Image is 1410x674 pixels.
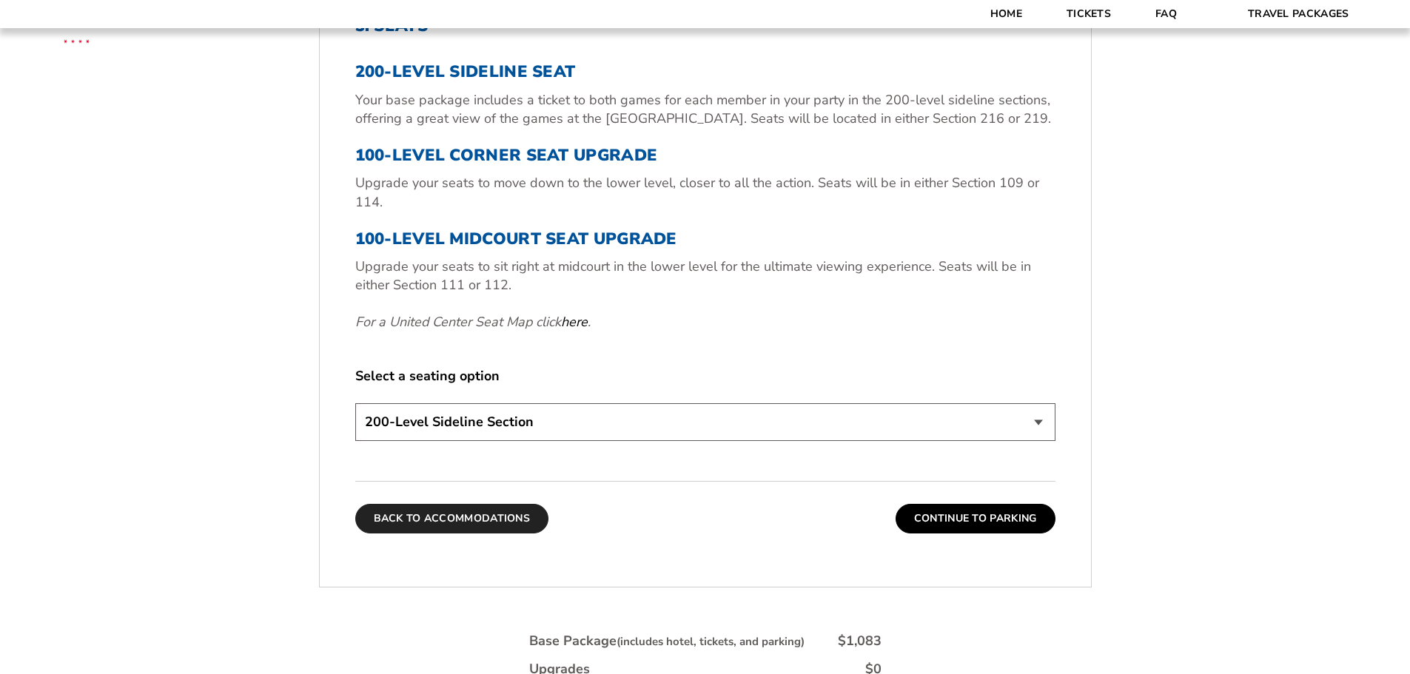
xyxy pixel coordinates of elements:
p: Upgrade your seats to move down to the lower level, closer to all the action. Seats will be in ei... [355,174,1055,211]
em: For a United Center Seat Map click . [355,313,591,331]
h3: 200-Level Sideline Seat [355,62,1055,81]
p: Upgrade your seats to sit right at midcourt in the lower level for the ultimate viewing experienc... [355,257,1055,294]
h3: 100-Level Midcourt Seat Upgrade [355,229,1055,249]
a: here [561,313,588,331]
small: (includes hotel, tickets, and parking) [617,634,805,649]
label: Select a seating option [355,367,1055,385]
div: $1,083 [838,632,882,650]
div: Base Package [529,632,805,650]
img: CBS Sports Thanksgiving Classic [44,7,109,72]
h2: 3. Seats [355,16,1055,36]
button: Continue To Parking [896,504,1055,533]
h3: 100-Level Corner Seat Upgrade [355,146,1055,165]
button: Back To Accommodations [355,504,549,533]
p: Your base package includes a ticket to both games for each member in your party in the 200-level ... [355,91,1055,128]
